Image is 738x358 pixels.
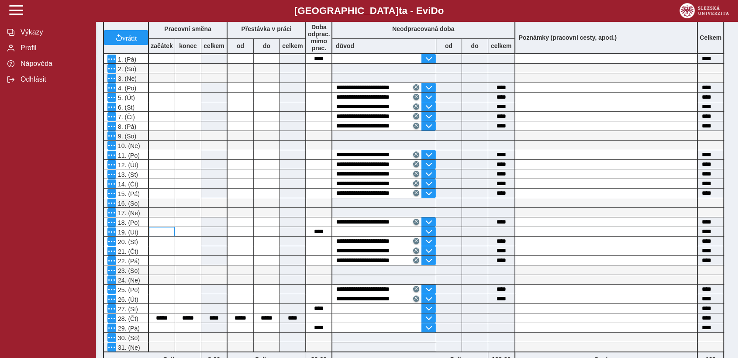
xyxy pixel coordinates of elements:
span: vrátit [122,34,137,41]
span: 4. (Po) [116,85,136,92]
span: 25. (Po) [116,286,140,293]
button: Menu [107,122,116,131]
span: t [399,5,402,16]
b: Doba odprac. mimo prac. [308,24,330,52]
button: Menu [107,55,116,63]
button: Menu [107,103,116,111]
span: Profil [18,44,89,52]
button: Menu [107,237,116,246]
button: Menu [107,324,116,332]
span: D [431,5,438,16]
b: celkem [280,42,305,49]
button: Menu [107,199,116,207]
b: do [462,42,488,49]
button: Menu [107,256,116,265]
button: Menu [107,218,116,227]
button: Menu [107,74,116,83]
span: 13. (St) [116,171,138,178]
b: Pracovní směna [164,25,211,32]
b: od [228,42,253,49]
span: 23. (So) [116,267,140,274]
span: o [438,5,444,16]
button: Menu [107,93,116,102]
span: 19. (Út) [116,229,138,236]
button: Menu [107,343,116,351]
span: 3. (Ne) [116,75,137,82]
span: 6. (St) [116,104,134,111]
span: 16. (So) [116,200,140,207]
button: Menu [107,160,116,169]
b: od [436,42,462,49]
button: Menu [107,64,116,73]
span: 7. (Čt) [116,114,135,120]
button: Menu [107,208,116,217]
button: Menu [107,170,116,179]
b: celkem [488,42,514,49]
b: Přestávka v práci [241,25,291,32]
span: Nápověda [18,60,89,68]
button: Menu [107,295,116,303]
span: 26. (Út) [116,296,138,303]
button: Menu [107,227,116,236]
span: 27. (St) [116,306,138,313]
b: Celkem [700,34,721,41]
span: 20. (St) [116,238,138,245]
b: [GEOGRAPHIC_DATA] a - Evi [26,5,712,17]
button: Menu [107,151,116,159]
b: Poznámky (pracovní cesty, apod.) [515,34,621,41]
span: 8. (Pá) [116,123,136,130]
span: 30. (So) [116,334,140,341]
button: Menu [107,314,116,323]
span: 9. (So) [116,133,136,140]
button: Menu [107,189,116,198]
button: Menu [107,285,116,294]
span: Odhlásit [18,76,89,83]
span: 28. (Čt) [116,315,138,322]
span: 12. (Út) [116,162,138,169]
span: 22. (Pá) [116,258,140,265]
b: důvod [336,42,354,49]
span: 5. (Út) [116,94,135,101]
img: logo_web_su.png [679,3,729,18]
button: Menu [107,112,116,121]
span: 2. (So) [116,65,136,72]
span: 31. (Ne) [116,344,140,351]
button: Menu [107,179,116,188]
span: 15. (Pá) [116,190,140,197]
b: Neodpracovaná doba [392,25,454,32]
button: Menu [107,333,116,342]
span: 18. (Po) [116,219,140,226]
button: Menu [107,247,116,255]
button: Menu [107,131,116,140]
span: 17. (Ne) [116,210,140,217]
span: 1. (Pá) [116,56,136,63]
button: Menu [107,275,116,284]
span: 14. (Čt) [116,181,138,188]
b: konec [175,42,201,49]
span: 10. (Ne) [116,142,140,149]
button: Menu [107,304,116,313]
button: Menu [107,266,116,275]
button: Menu [107,141,116,150]
span: 29. (Pá) [116,325,140,332]
span: 11. (Po) [116,152,140,159]
span: Výkazy [18,28,89,36]
b: začátek [149,42,175,49]
b: celkem [201,42,227,49]
button: Menu [107,83,116,92]
b: do [254,42,279,49]
span: 21. (Čt) [116,248,138,255]
button: vrátit [104,30,148,45]
span: 24. (Ne) [116,277,140,284]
